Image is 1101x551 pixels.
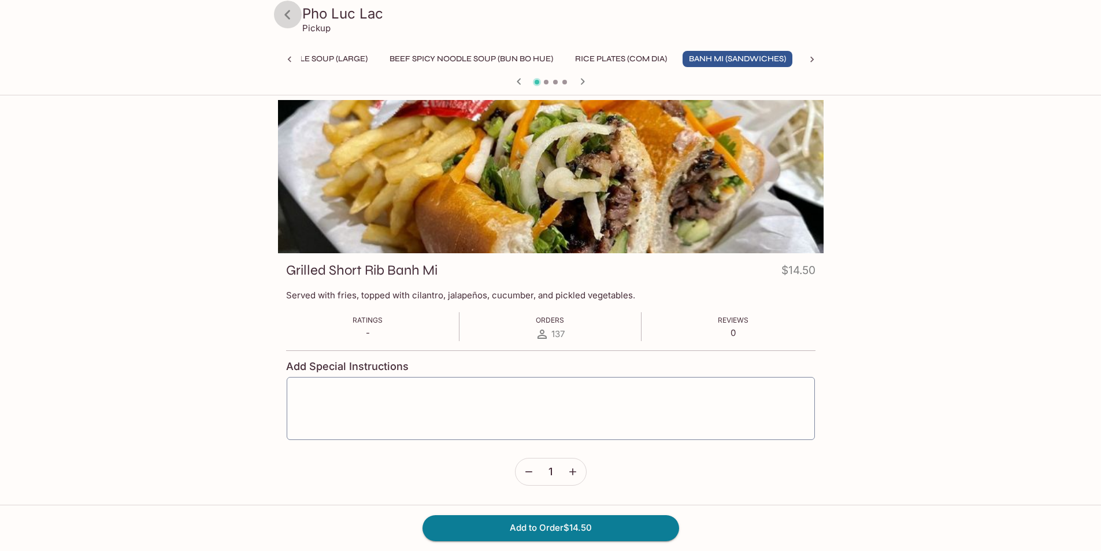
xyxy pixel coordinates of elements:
span: 1 [548,465,553,478]
button: Add to Order$14.50 [422,515,679,541]
p: Served with fries, topped with cilantro, jalapeños, cucumber, and pickled vegetables. [286,290,815,301]
span: Orders [536,316,564,324]
span: 137 [551,328,565,339]
p: 0 [718,327,748,338]
button: Rice Plates (Com Dia) [569,51,673,67]
h3: Pho Luc Lac [302,5,819,23]
button: Banh Mi (Sandwiches) [683,51,792,67]
h3: Grilled Short Rib Banh Mi [286,261,438,279]
h4: Add Special Instructions [286,360,815,373]
p: - [353,327,383,338]
p: Pickup [302,23,331,34]
button: Beef Spicy Noodle Soup (Bun Bo Hue) [383,51,559,67]
span: Reviews [718,316,748,324]
div: Grilled Short Rib Banh Mi [278,100,824,253]
button: Pho Noodle Soup (Large) [249,51,374,67]
h4: $14.50 [781,261,815,284]
span: Ratings [353,316,383,324]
